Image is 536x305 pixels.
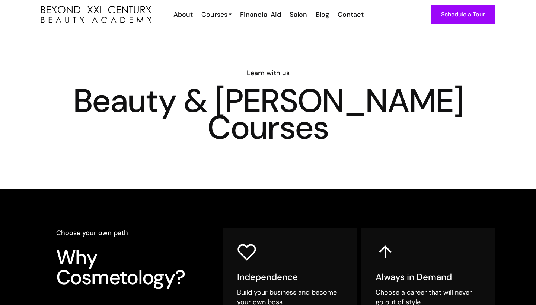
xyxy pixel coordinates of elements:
[173,10,193,19] div: About
[285,10,311,19] a: Salon
[201,10,232,19] a: Courses
[376,272,481,283] h5: Always in Demand
[431,5,495,24] a: Schedule a Tour
[56,228,201,238] h6: Choose your own path
[169,10,197,19] a: About
[240,10,281,19] div: Financial Aid
[56,247,201,288] h3: Why Cosmetology?
[311,10,333,19] a: Blog
[237,243,256,262] img: heart icon
[41,6,151,23] a: home
[237,272,342,283] h5: Independence
[333,10,367,19] a: Contact
[41,87,495,141] h1: Beauty & [PERSON_NAME] Courses
[338,10,364,19] div: Contact
[316,10,329,19] div: Blog
[376,243,395,262] img: up arrow
[290,10,307,19] div: Salon
[235,10,285,19] a: Financial Aid
[41,68,495,78] h6: Learn with us
[201,10,227,19] div: Courses
[41,6,151,23] img: beyond 21st century beauty academy logo
[441,10,485,19] div: Schedule a Tour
